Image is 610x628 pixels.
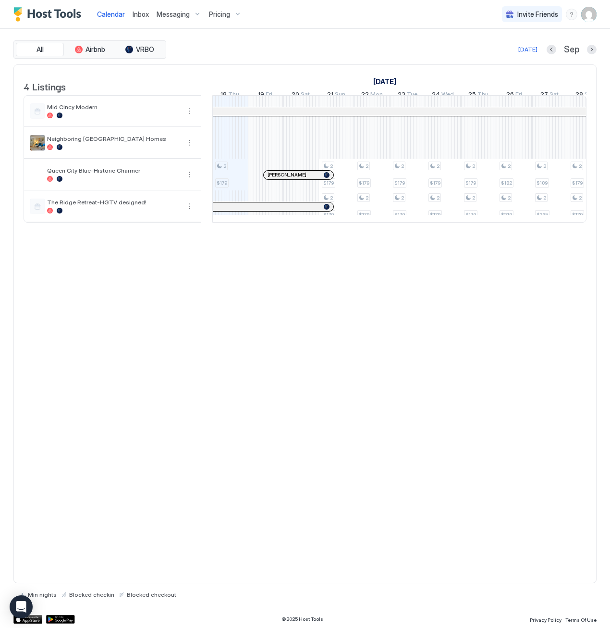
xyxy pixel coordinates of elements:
span: Sun [585,90,595,100]
div: Open Intercom Messenger [10,595,33,618]
a: App Store [13,615,42,624]
span: Inbox [133,10,149,18]
span: 2 [508,163,511,169]
button: VRBO [116,43,164,56]
div: [DATE] [518,45,537,54]
span: $179 [323,180,334,186]
a: September 19, 2025 [256,88,275,102]
span: Sat [301,90,310,100]
span: 4 Listings [24,79,66,93]
span: 2 [579,163,582,169]
span: Wed [441,90,454,100]
span: 24 [432,90,440,100]
span: $182 [501,180,512,186]
span: Mon [370,90,383,100]
button: More options [183,201,195,212]
span: All [37,45,44,54]
span: $179 [217,180,227,186]
span: $179 [359,180,369,186]
a: September 28, 2025 [573,88,598,102]
span: 2 [508,195,511,201]
div: menu [183,105,195,117]
span: Pricing [209,10,230,19]
span: The Ridge Retreat-HGTV designed! [47,199,180,206]
span: $179 [572,212,583,218]
span: [PERSON_NAME] [268,172,306,178]
span: 2 [543,163,546,169]
span: 2 [401,195,404,201]
span: Min nights [28,591,57,598]
span: $235 [537,212,548,218]
span: 25 [468,90,476,100]
div: menu [183,169,195,180]
span: Thu [477,90,488,100]
span: $179 [572,180,583,186]
span: Invite Friends [517,10,558,19]
span: $179 [465,212,476,218]
span: 2 [472,163,475,169]
span: Fri [515,90,522,100]
a: Google Play Store [46,615,75,624]
span: Neighboring [GEOGRAPHIC_DATA] Homes [47,135,180,142]
span: Fri [266,90,272,100]
span: $179 [430,212,440,218]
span: $219 [501,212,512,218]
span: 2 [472,195,475,201]
span: 2 [330,195,333,201]
button: Next month [587,45,597,54]
span: Privacy Policy [530,617,561,623]
a: September 23, 2025 [395,88,420,102]
span: $179 [394,212,405,218]
span: Airbnb [85,45,105,54]
span: 2 [579,195,582,201]
span: Sun [335,90,345,100]
span: 20 [292,90,299,100]
span: $179 [465,180,476,186]
a: September 3, 2025 [371,75,399,88]
span: Sat [549,90,559,100]
span: 26 [506,90,514,100]
span: $179 [323,212,334,218]
button: Airbnb [66,43,114,56]
button: All [16,43,64,56]
a: September 26, 2025 [504,88,525,102]
span: 21 [327,90,333,100]
a: September 27, 2025 [538,88,561,102]
a: September 22, 2025 [359,88,385,102]
span: 2 [223,163,226,169]
span: 27 [540,90,548,100]
a: September 20, 2025 [289,88,312,102]
button: More options [183,169,195,180]
div: menu [183,201,195,212]
button: [DATE] [517,44,539,55]
a: Calendar [97,9,125,19]
span: Queen City Blue-Historic Charmer [47,167,180,174]
span: 2 [401,163,404,169]
a: Host Tools Logo [13,7,85,22]
span: Calendar [97,10,125,18]
a: September 24, 2025 [429,88,456,102]
div: menu [566,9,577,20]
span: $179 [394,180,405,186]
a: Terms Of Use [565,614,597,624]
span: $189 [537,180,548,186]
span: Blocked checkout [127,591,176,598]
button: Previous month [547,45,556,54]
a: September 25, 2025 [466,88,491,102]
div: listing image [30,135,45,151]
span: Messaging [157,10,190,19]
div: tab-group [13,40,166,59]
span: 2 [437,195,439,201]
span: Sep [564,44,579,55]
span: 2 [330,163,333,169]
span: 23 [398,90,405,100]
span: VRBO [136,45,154,54]
span: 2 [543,195,546,201]
a: September 18, 2025 [218,88,242,102]
div: menu [183,137,195,149]
span: $179 [359,212,369,218]
a: September 21, 2025 [325,88,348,102]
